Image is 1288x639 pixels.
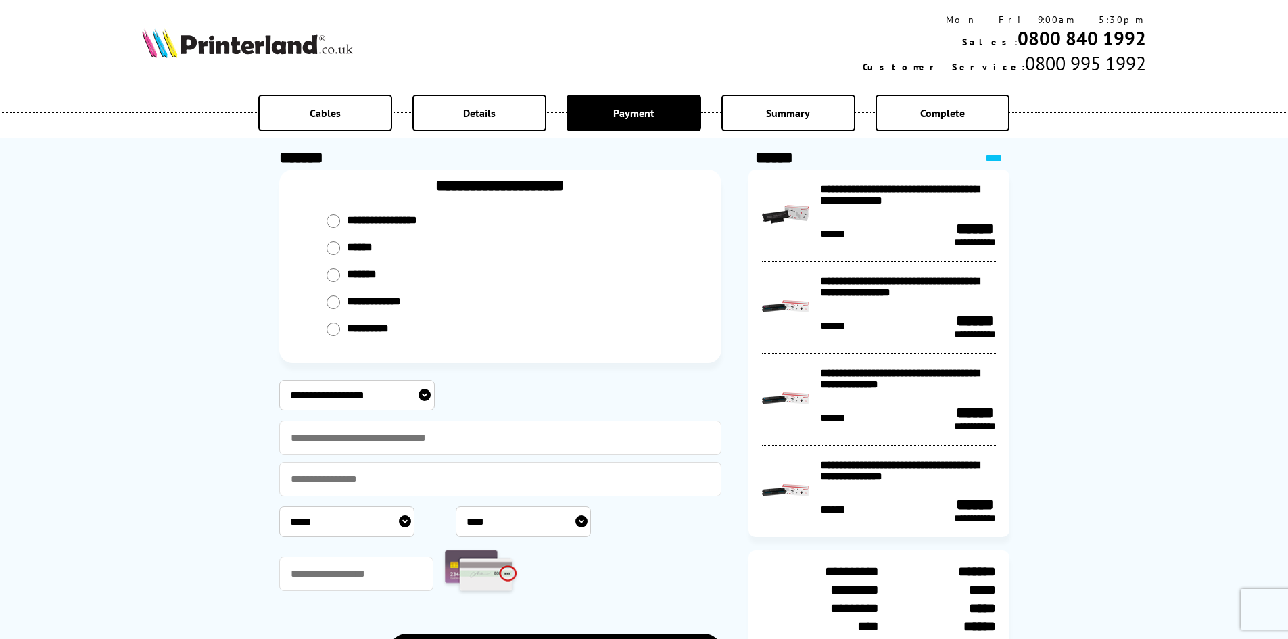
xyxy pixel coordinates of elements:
span: Sales: [962,36,1018,48]
div: Mon - Fri 9:00am - 5:30pm [863,14,1146,26]
span: Customer Service: [863,61,1025,73]
span: Cables [310,106,341,120]
span: Details [463,106,496,120]
span: Complete [920,106,965,120]
span: 0800 995 1992 [1025,51,1146,76]
span: Summary [766,106,810,120]
img: Printerland Logo [142,28,353,58]
a: 0800 840 1992 [1018,26,1146,51]
span: Payment [613,106,654,120]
